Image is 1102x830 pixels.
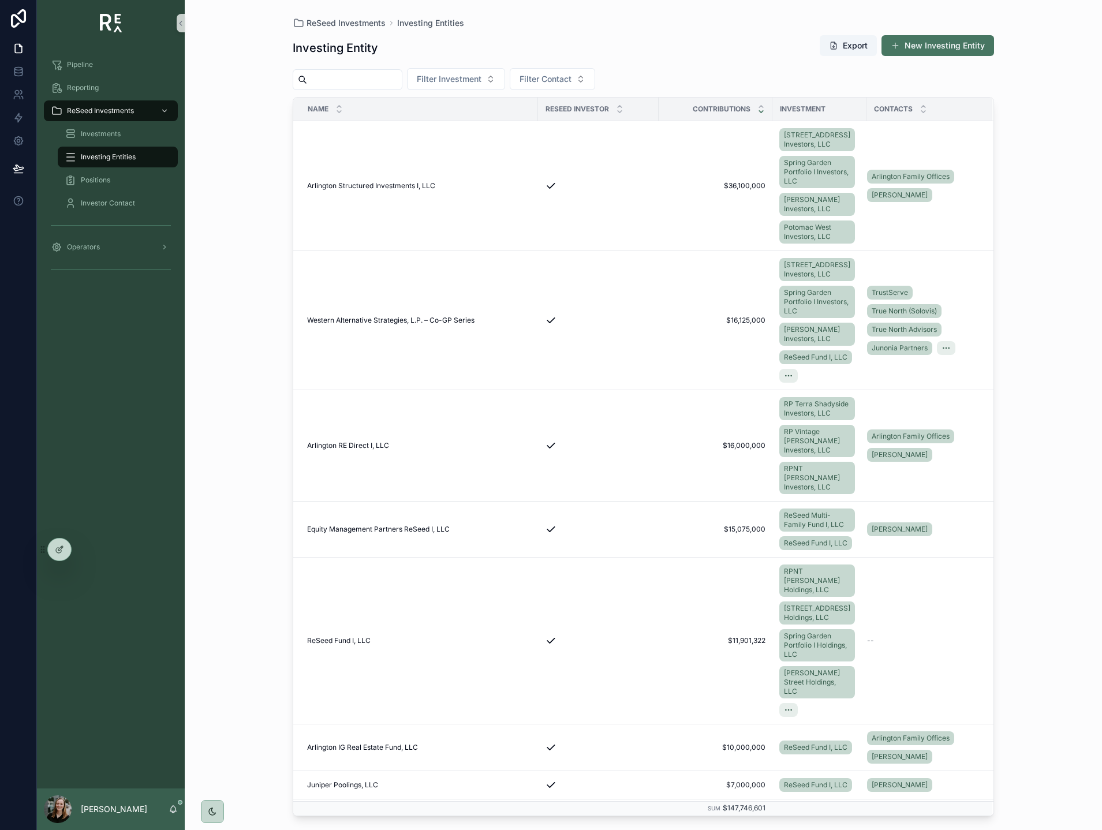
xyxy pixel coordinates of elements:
button: Select Button [407,68,505,90]
a: Spring Garden Portfolio I Investors, LLC [779,156,855,188]
span: Operators [67,242,100,252]
a: [PERSON_NAME] [867,520,978,539]
a: ReSeed Investments [293,17,386,29]
a: True North Advisors [867,323,942,337]
a: [PERSON_NAME] Investors, LLC [779,323,855,346]
a: [STREET_ADDRESS] Investors, LLC [779,128,855,151]
span: RP Vintage [PERSON_NAME] Investors, LLC [784,427,850,455]
a: [PERSON_NAME] [867,448,932,462]
a: Arlington Family Offices[PERSON_NAME] [867,167,978,204]
span: Arlington Family Offices [872,432,950,441]
span: Investing Entities [81,152,136,162]
span: $7,000,000 [666,780,765,790]
small: Sum [708,805,720,812]
a: $36,100,000 [666,181,765,190]
a: ReSeed Multi-Family Fund I, LLCReSeed Fund I, LLC [779,506,860,552]
a: Arlington Family Offices[PERSON_NAME] [867,729,978,766]
a: True North (Solovis) [867,304,942,318]
a: [STREET_ADDRESS] Investors, LLC [779,258,855,281]
span: -- [867,636,874,645]
span: [PERSON_NAME] [872,780,928,790]
span: [STREET_ADDRESS] Investors, LLC [784,260,850,279]
a: [PERSON_NAME] Street Holdings, LLC [779,666,855,698]
span: Western Alternative Strategies, L.P. – Co-GP Series [307,316,475,325]
span: RPNT [PERSON_NAME] Holdings, LLC [784,567,850,595]
a: Spring Garden Portfolio I Investors, LLC [779,286,855,318]
a: TrustServe [867,286,913,300]
span: Arlington Family Offices [872,172,950,181]
a: RP Terra Shadyside Investors, LLCRP Vintage [PERSON_NAME] Investors, LLCRPNT [PERSON_NAME] Invest... [779,395,860,496]
span: Spring Garden Portfolio I Investors, LLC [784,158,850,186]
span: Arlington Family Offices [872,734,950,743]
p: [PERSON_NAME] [81,803,147,815]
a: Arlington Family Offices [867,731,954,745]
a: $11,901,322 [666,636,765,645]
a: ReSeed Fund I, LLC [779,776,860,794]
span: Juniper Poolings, LLC [307,780,378,790]
a: [PERSON_NAME] [867,778,932,792]
a: [PERSON_NAME] [867,522,932,536]
button: Export [820,35,877,56]
a: Investing Entities [397,17,464,29]
a: $10,000,000 [666,743,765,752]
span: RP Terra Shadyside Investors, LLC [784,399,850,418]
a: Arlington Family Offices [867,170,954,184]
span: Arlington Structured Investments I, LLC [307,181,435,190]
span: ReSeed Fund I, LLC [784,353,847,362]
span: True North (Solovis) [872,306,937,316]
span: $147,746,601 [723,803,765,812]
a: Western Alternative Strategies, L.P. – Co-GP Series [307,316,531,325]
a: Operators [44,237,178,257]
a: ReSeed Fund I, LLC [307,636,531,645]
a: ReSeed Investments [44,100,178,121]
a: Investments [58,124,178,144]
span: True North Advisors [872,325,937,334]
span: Spring Garden Portfolio I Holdings, LLC [784,631,850,659]
span: $16,000,000 [666,441,765,450]
a: [STREET_ADDRESS] Investors, LLCSpring Garden Portfolio I Investors, LLC[PERSON_NAME] Investors, L... [779,126,860,246]
span: [STREET_ADDRESS] Holdings, LLC [784,604,850,622]
span: Investment [780,104,825,114]
span: TrustServe [872,288,908,297]
a: RPNT [PERSON_NAME] Holdings, LLC [779,564,855,597]
a: [STREET_ADDRESS] Holdings, LLC [779,601,855,625]
span: [PERSON_NAME] Investors, LLC [784,195,850,214]
a: TrustServeTrue North (Solovis)True North AdvisorsJunonia Partners [867,283,978,357]
span: Name [308,104,328,114]
a: [PERSON_NAME] [867,188,932,202]
a: [STREET_ADDRESS] Investors, LLCSpring Garden Portfolio I Investors, LLC[PERSON_NAME] Investors, L... [779,256,860,385]
a: Potomac West Investors, LLC [779,220,855,244]
span: Positions [81,175,110,185]
a: Arlington Family Offices [867,429,954,443]
a: Spring Garden Portfolio I Holdings, LLC [779,629,855,661]
a: Arlington Family Offices[PERSON_NAME] [867,427,978,464]
span: Equity Management Partners ReSeed I, LLC [307,525,450,534]
span: [PERSON_NAME] [872,190,928,200]
a: [PERSON_NAME] [867,750,932,764]
a: Investor Contact [58,193,178,214]
a: Investing Entities [58,147,178,167]
a: Positions [58,170,178,190]
span: Investor Contact [81,199,135,208]
a: Reporting [44,77,178,98]
span: ReSeed Multi-Family Fund I, LLC [784,511,850,529]
a: RPNT [PERSON_NAME] Investors, LLC [779,462,855,494]
span: Pipeline [67,60,93,69]
a: [PERSON_NAME] [867,776,978,794]
a: RP Vintage [PERSON_NAME] Investors, LLC [779,425,855,457]
a: ReSeed Fund I, LLC [779,536,852,550]
a: $16,125,000 [666,316,765,325]
span: RPNT [PERSON_NAME] Investors, LLC [784,464,850,492]
span: [PERSON_NAME] Street Holdings, LLC [784,668,850,696]
span: ReSeed Investments [307,17,386,29]
a: RP Terra Shadyside Investors, LLC [779,397,855,420]
span: Contacts [874,104,913,114]
a: ReSeed Fund I, LLC [779,778,852,792]
span: Junonia Partners [872,343,928,353]
button: New Investing Entity [881,35,994,56]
